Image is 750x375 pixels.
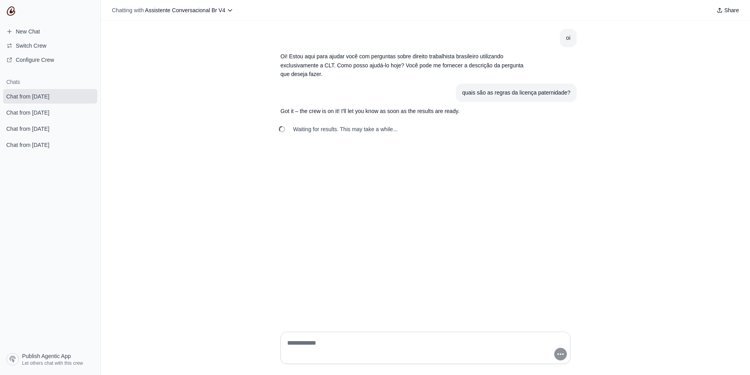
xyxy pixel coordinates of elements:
[3,350,97,369] a: Publish Agentic App Let others chat with this crew
[280,52,533,79] p: Oi! Estou aqui para ajudar você com perguntas sobre direito trabalhista brasileiro utilizando exc...
[112,6,144,14] span: Chatting with
[16,42,46,50] span: Switch Crew
[462,88,570,97] div: quais são as regras da licença paternidade?
[274,47,539,84] section: Response
[3,137,97,152] a: Chat from [DATE]
[6,109,49,117] span: Chat from [DATE]
[6,141,49,149] span: Chat from [DATE]
[3,25,97,38] a: New Chat
[3,39,97,52] button: Switch Crew
[22,360,83,366] span: Let others chat with this crew
[16,28,40,35] span: New Chat
[6,125,49,133] span: Chat from [DATE]
[274,102,539,121] section: Response
[109,5,236,16] button: Chatting with Assistente Conversacional Br V4
[280,107,533,116] p: Got it – the crew is on it! I'll let you know as soon as the results are ready.
[145,7,225,13] span: Assistente Conversacional Br V4
[6,93,49,100] span: Chat from [DATE]
[3,105,97,120] a: Chat from [DATE]
[293,125,397,133] span: Waiting for results. This may take a while...
[456,84,577,102] section: User message
[724,6,739,14] span: Share
[713,5,742,16] button: Share
[22,352,71,360] span: Publish Agentic App
[6,6,16,16] img: CrewAI Logo
[560,29,577,47] section: User message
[566,33,570,43] div: oi
[3,54,97,66] a: Configure Crew
[3,89,97,104] a: Chat from [DATE]
[3,121,97,136] a: Chat from [DATE]
[16,56,54,64] span: Configure Crew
